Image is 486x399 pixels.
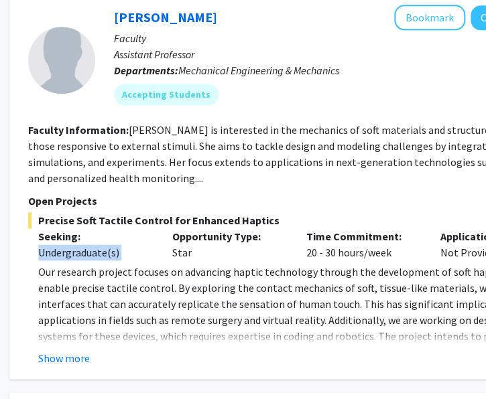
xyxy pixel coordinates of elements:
iframe: Chat [10,339,57,389]
p: Seeking: [38,228,152,244]
button: Add Yue Zheng to Bookmarks [394,5,465,30]
b: Departments: [114,64,178,77]
span: Mechanical Engineering & Mechanics [178,64,339,77]
div: Undergraduate(s) [38,244,152,260]
a: [PERSON_NAME] [114,9,217,25]
p: Opportunity Type: [172,228,286,244]
button: Show more [38,349,90,366]
mat-chip: Accepting Students [114,84,219,105]
div: 20 - 30 hours/week [296,228,430,260]
div: Star [162,228,296,260]
b: Faculty Information: [28,123,129,137]
p: Time Commitment: [306,228,420,244]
